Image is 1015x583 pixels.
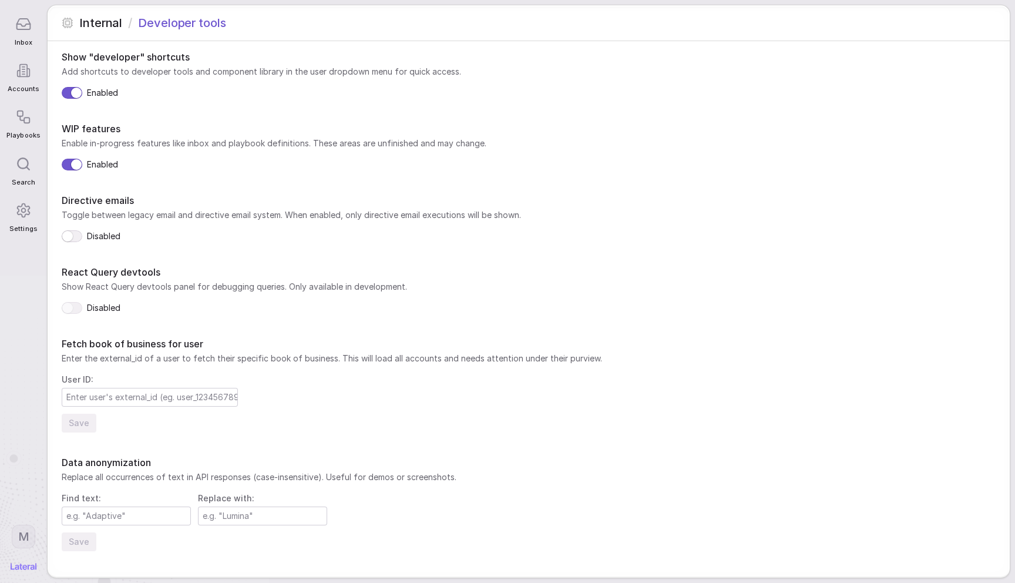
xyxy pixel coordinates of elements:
[87,230,120,242] span: Disabled
[87,302,120,314] span: Disabled
[15,39,32,46] span: Inbox
[198,492,327,504] span: Replace with:
[62,122,996,135] h1: WIP features
[18,529,29,544] span: M
[62,194,996,207] h1: Directive emails
[62,388,237,406] input: Enter user's external_id (eg. user_1234567890)
[62,353,996,364] span: Enter the external_id of a user to fetch their specific book of business. This will load all acco...
[62,471,996,483] span: Replace all occurrences of text in API responses (case-insensitive). Useful for demos or screensh...
[6,52,40,99] a: Accounts
[62,456,996,469] h1: Data anonymization
[62,414,96,433] button: Save
[62,209,996,221] span: Toggle between legacy email and directive email system. When enabled, only directive email execut...
[62,492,191,504] span: Find text:
[6,99,40,145] a: Playbooks
[62,374,996,386] span: User ID:
[62,138,996,149] span: Enable in-progress features like inbox and playbook definitions. These areas are unfinished and m...
[8,85,39,93] span: Accounts
[79,15,122,31] span: Internal
[62,337,996,350] h1: Fetch book of business for user
[6,132,40,139] span: Playbooks
[12,179,35,186] span: Search
[128,15,132,31] span: /
[62,266,996,279] h1: React Query devtools
[62,51,996,63] h1: Show "developer" shortcuts
[62,507,190,525] input: e.g. "Adaptive"
[9,225,37,233] span: Settings
[199,507,327,525] input: e.g. "Lumina"
[6,6,40,52] a: Inbox
[62,281,996,293] span: Show React Query devtools panel for debugging queries. Only available in development.
[62,532,96,551] button: Save
[138,15,226,31] span: Developer tools
[6,192,40,239] a: Settings
[11,563,36,570] img: Lateral
[87,159,118,170] span: Enabled
[87,87,118,99] span: Enabled
[62,66,996,78] span: Add shortcuts to developer tools and component library in the user dropdown menu for quick access.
